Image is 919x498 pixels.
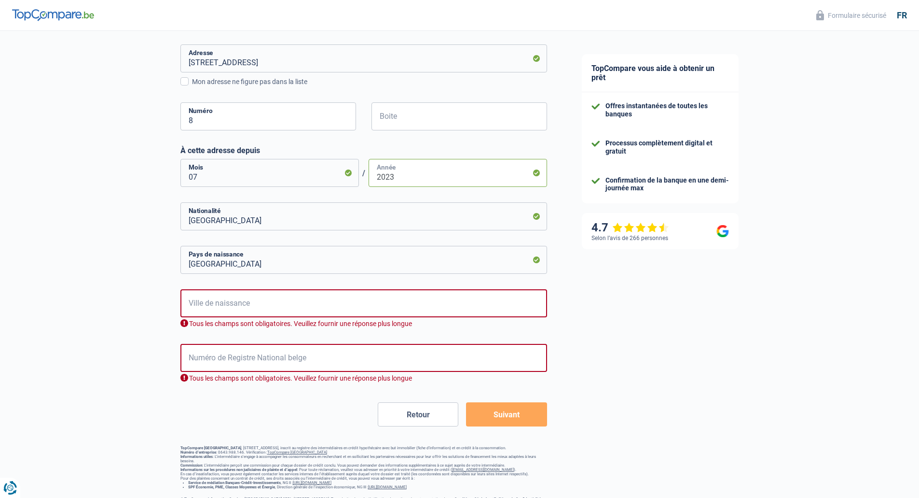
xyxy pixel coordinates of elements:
[188,481,281,485] strong: Service de médiation Banques-Crédit-Investissements
[180,468,547,472] p: : Pour toute réclamation, veuillez vous adresser en priorité à votre intermédiaire de crédit ( ).
[452,468,514,472] a: [EMAIL_ADDRESS][DOMAIN_NAME]
[188,481,547,485] li: , NG II :
[180,472,547,476] p: En cas d’insatisfaction, vous pouvez également contacter les services internes de l’établissement...
[180,319,547,328] div: Tous les champs sont obligatoires. Veuillez fournir une réponse plus longue
[605,139,729,156] div: Processus complètement digital et gratuit
[180,374,547,383] div: Tous les champs sont obligatoires. Veuillez fournir une réponse plus longue
[192,77,547,87] div: Mon adresse ne figure pas dans la liste
[180,146,547,155] label: À cette adresse depuis
[605,102,729,118] div: Offres instantanées de toutes les banques
[810,7,892,23] button: Formulaire sécurisé
[180,476,547,481] p: Pour des plaintes concernant un contrat de crédit, ses droits associés ou l’intermédiaire de créd...
[12,9,94,21] img: TopCompare Logo
[368,485,407,489] a: [URL][DOMAIN_NAME]
[180,246,547,274] input: Belgique
[378,402,458,427] button: Retour
[180,202,547,230] input: Belgique
[582,54,739,92] div: TopCompare vous aide à obtenir un prêt
[359,169,369,178] span: /
[180,450,547,455] p: : 0643.988.146. Vérification :
[180,463,202,468] strong: Commission
[180,455,213,459] strong: Informations utiles
[591,235,668,242] div: Selon l’avis de 266 personnes
[180,446,241,450] strong: TopCompare [GEOGRAPHIC_DATA]
[369,159,547,187] input: AAAA
[466,402,547,427] button: Suivant
[180,455,547,463] p: : L’intermédiaire s’engage à accompagner les consommateurs en recherchant et en sollicitant les p...
[293,481,331,485] a: [URL][DOMAIN_NAME]
[180,450,216,455] strong: Numéro d’entreprise
[180,446,547,450] p: , [STREET_ADDRESS], inscrit au registre des intermédiaires en crédit hypothécaire avec but immobi...
[188,485,275,489] strong: SPF Économie, PME, Classes Moyennes et Énergie
[180,344,547,372] input: 12.12.12-123.12
[180,468,297,472] strong: Informations sur les procédures non judiciaires de plainte et d’appel
[591,221,669,235] div: 4.7
[267,450,327,455] a: TopCompare [GEOGRAPHIC_DATA]
[180,44,547,72] input: Sélectionnez votre adresse dans la barre de recherche
[180,159,359,187] input: MM
[605,176,729,193] div: Confirmation de la banque en une demi-journée max
[180,463,547,468] p: : L’intermédiaire perçoit une commission pour chaque dossier de crédit conclu. Vous pouvez demand...
[188,485,547,489] li: , Direction générale de l’inspection économique, NG III :
[897,10,907,21] div: fr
